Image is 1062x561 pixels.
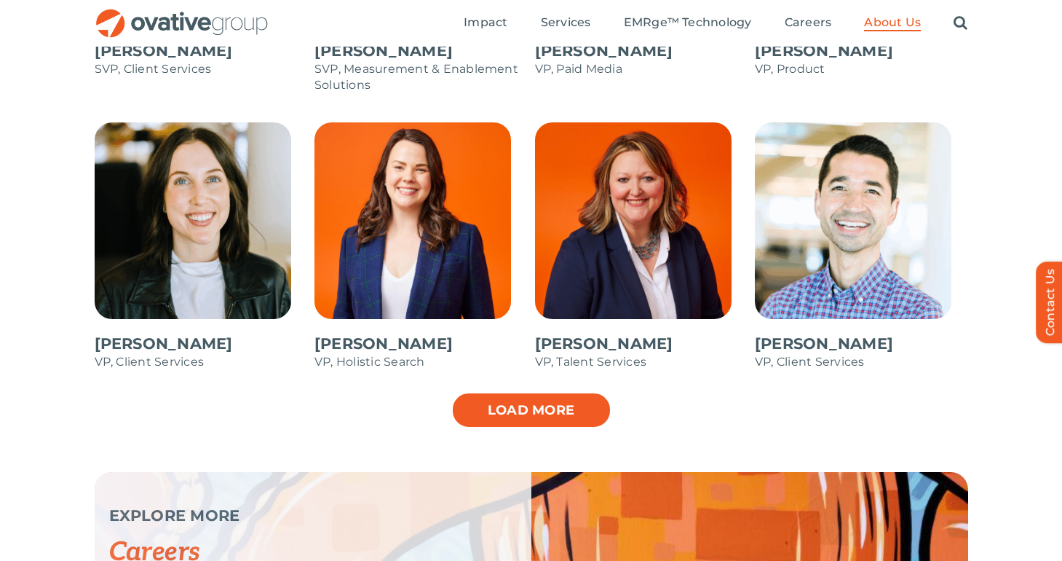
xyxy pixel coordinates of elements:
a: Services [541,15,591,31]
span: About Us [864,15,921,30]
a: Impact [464,15,507,31]
span: EMRge™ Technology [624,15,752,30]
a: OG_Full_horizontal_RGB [95,7,269,21]
span: Careers [785,15,832,30]
a: Load more [451,392,611,428]
a: Search [954,15,967,31]
p: EXPLORE MORE [109,509,495,523]
a: About Us [864,15,921,31]
a: Careers [785,15,832,31]
span: Services [541,15,591,30]
span: Impact [464,15,507,30]
a: EMRge™ Technology [624,15,752,31]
